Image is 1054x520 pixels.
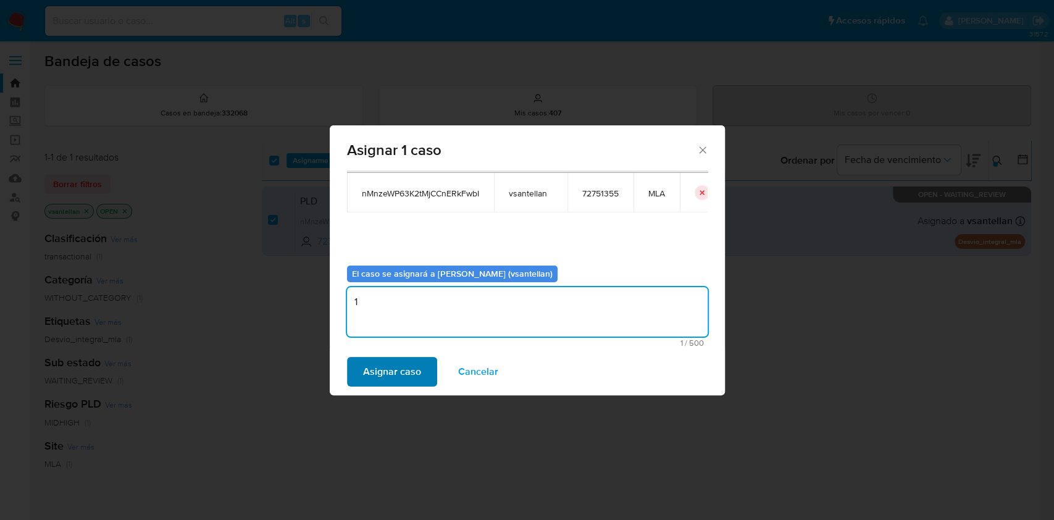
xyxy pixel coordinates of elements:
span: nMnzeWP63K2tMjCCnERkFwbI [362,188,479,199]
b: El caso se asignará a [PERSON_NAME] (vsantellan) [352,267,553,280]
button: icon-button [695,185,709,200]
span: Cancelar [458,358,498,385]
textarea: 1 [347,287,708,337]
span: 72751355 [582,188,619,199]
button: Cerrar ventana [696,144,708,155]
div: assign-modal [330,125,725,395]
span: MLA [648,188,665,199]
span: Máximo 500 caracteres [351,339,704,347]
span: Asignar 1 caso [347,143,697,157]
button: Cancelar [442,357,514,387]
button: Asignar caso [347,357,437,387]
span: vsantellan [509,188,553,199]
span: Asignar caso [363,358,421,385]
